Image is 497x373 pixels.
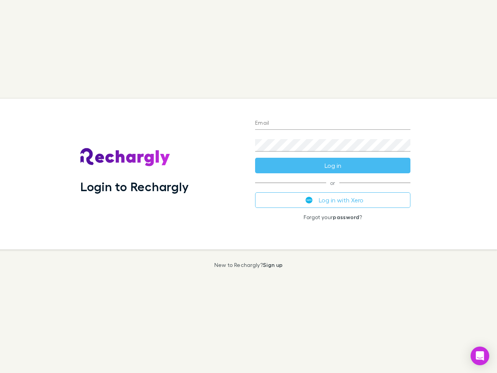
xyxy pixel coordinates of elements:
h1: Login to Rechargly [80,179,189,194]
a: password [333,214,359,220]
a: Sign up [263,261,283,268]
img: Xero's logo [306,197,313,204]
div: Open Intercom Messenger [471,347,489,365]
p: Forgot your ? [255,214,410,220]
p: New to Rechargly? [214,262,283,268]
button: Log in [255,158,410,173]
button: Log in with Xero [255,192,410,208]
img: Rechargly's Logo [80,148,170,167]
